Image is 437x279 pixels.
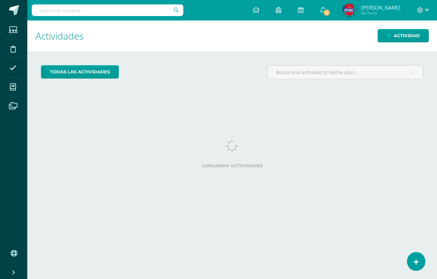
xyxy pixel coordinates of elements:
[378,29,429,42] a: Actividad
[361,4,400,11] span: [PERSON_NAME]
[32,4,183,16] input: Busca un usuario...
[36,20,429,52] h1: Actividades
[41,65,119,79] a: todas las Actividades
[394,29,420,42] span: Actividad
[361,10,400,16] span: Mi Perfil
[41,163,423,168] label: Cargando actividades
[268,66,423,79] input: Busca una actividad próxima aquí...
[323,9,330,16] span: 7
[342,3,356,17] img: f13dc2cf2884ab7a474128d11d9ad4aa.png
